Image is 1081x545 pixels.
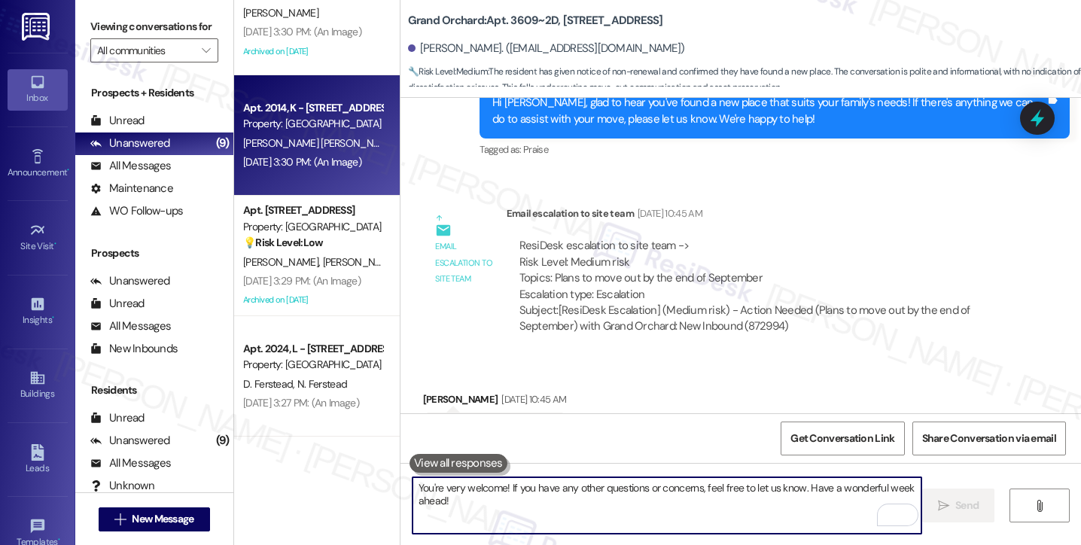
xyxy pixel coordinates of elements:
[523,143,548,156] span: Praise
[75,85,233,101] div: Prospects + Residents
[912,422,1066,455] button: Share Conversation via email
[243,116,382,132] div: Property: [GEOGRAPHIC_DATA]
[22,13,53,41] img: ResiDesk Logo
[90,135,170,151] div: Unanswered
[408,13,663,29] b: Grand Orchard: Apt. 3609~2D, [STREET_ADDRESS]
[243,341,382,357] div: Apt. 2024, L - [STREET_ADDRESS]
[90,273,170,289] div: Unanswered
[243,155,361,169] div: [DATE] 3:30 PM: (An Image)
[243,274,361,288] div: [DATE] 3:29 PM: (An Image)
[243,377,297,391] span: D. Ferstead
[242,291,384,309] div: Archived on [DATE]
[90,203,183,219] div: WO Follow-ups
[75,245,233,261] div: Prospects
[408,65,488,78] strong: 🔧 Risk Level: Medium
[67,165,69,175] span: •
[480,139,1070,160] div: Tagged as:
[634,206,702,221] div: [DATE] 10:45 AM
[297,377,347,391] span: N. Ferstead
[90,113,145,129] div: Unread
[492,95,1046,127] div: Hi [PERSON_NAME], glad to hear you've found a new place that suits your family's needs! If there'...
[54,239,56,249] span: •
[498,391,566,407] div: [DATE] 10:45 AM
[322,255,397,269] span: [PERSON_NAME]
[243,202,382,218] div: Apt. [STREET_ADDRESS]
[922,431,1056,446] span: Share Conversation via email
[242,42,384,61] div: Archived on [DATE]
[8,69,68,110] a: Inbox
[423,391,567,413] div: [PERSON_NAME]
[243,136,396,150] span: [PERSON_NAME] [PERSON_NAME]
[955,498,979,513] span: Send
[922,489,995,522] button: Send
[519,238,1000,303] div: ResiDesk escalation to site team -> Risk Level: Medium risk Topics: Plans to move out by the end ...
[90,341,178,357] div: New Inbounds
[90,433,170,449] div: Unanswered
[243,6,318,20] span: [PERSON_NAME]
[114,513,126,525] i: 
[58,534,60,545] span: •
[408,64,1081,96] span: : The resident has given notice of non-renewal and confirmed they have found a new place. The con...
[90,158,171,174] div: All Messages
[90,318,171,334] div: All Messages
[132,511,193,527] span: New Message
[408,41,685,56] div: [PERSON_NAME]. ([EMAIL_ADDRESS][DOMAIN_NAME])
[90,478,154,494] div: Unknown
[243,25,361,38] div: [DATE] 3:30 PM: (An Image)
[90,410,145,426] div: Unread
[90,15,218,38] label: Viewing conversations for
[781,422,904,455] button: Get Conversation Link
[99,507,210,531] button: New Message
[413,477,921,534] textarea: To enrich screen reader interactions, please activate Accessibility in Grammarly extension settings
[1034,500,1045,512] i: 
[8,291,68,332] a: Insights •
[90,181,173,196] div: Maintenance
[243,357,382,373] div: Property: [GEOGRAPHIC_DATA]
[790,431,894,446] span: Get Conversation Link
[212,429,233,452] div: (9)
[90,455,171,471] div: All Messages
[52,312,54,323] span: •
[243,236,323,249] strong: 💡 Risk Level: Low
[519,303,1000,335] div: Subject: [ResiDesk Escalation] (Medium risk) - Action Needed (Plans to move out by the end of Sep...
[243,255,323,269] span: [PERSON_NAME]
[8,365,68,406] a: Buildings
[202,44,210,56] i: 
[507,206,1013,227] div: Email escalation to site team
[90,296,145,312] div: Unread
[8,440,68,480] a: Leads
[435,239,494,287] div: Email escalation to site team
[8,218,68,258] a: Site Visit •
[243,100,382,116] div: Apt. 2014, K - [STREET_ADDRESS]
[243,396,359,410] div: [DATE] 3:27 PM: (An Image)
[243,219,382,235] div: Property: [GEOGRAPHIC_DATA]
[212,132,233,155] div: (9)
[75,382,233,398] div: Residents
[938,500,949,512] i: 
[97,38,194,62] input: All communities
